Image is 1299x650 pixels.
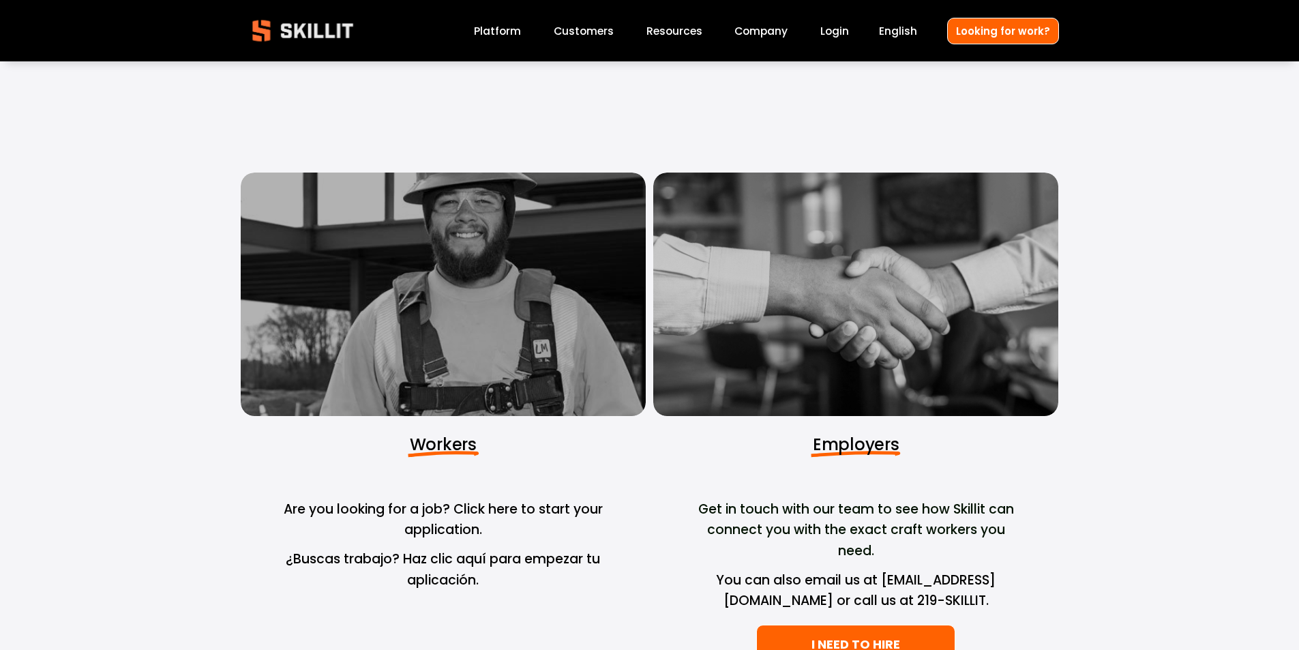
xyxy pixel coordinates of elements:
span: Are you looking for a job? Click here to start your application. [284,500,606,540]
span: You can also email us at [EMAIL_ADDRESS][DOMAIN_NAME] or call us at 219-SKILLIT. [716,571,996,610]
span: Workers [410,433,477,456]
a: Platform [474,22,521,40]
span: Get in touch with our team to see how Skillit can connect you with the exact craft workers you need. [698,500,1017,560]
span: ¿Buscas trabajo? Haz clic aquí para empezar tu aplicación. [286,550,603,589]
img: Skillit [241,10,365,51]
a: Login [820,22,849,40]
span: Resources [646,23,702,39]
a: folder dropdown [646,22,702,40]
a: Looking for work? [947,18,1059,44]
a: Company [734,22,788,40]
span: English [879,23,917,39]
a: Customers [554,22,614,40]
div: language picker [879,22,917,40]
span: Employers [813,433,899,456]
